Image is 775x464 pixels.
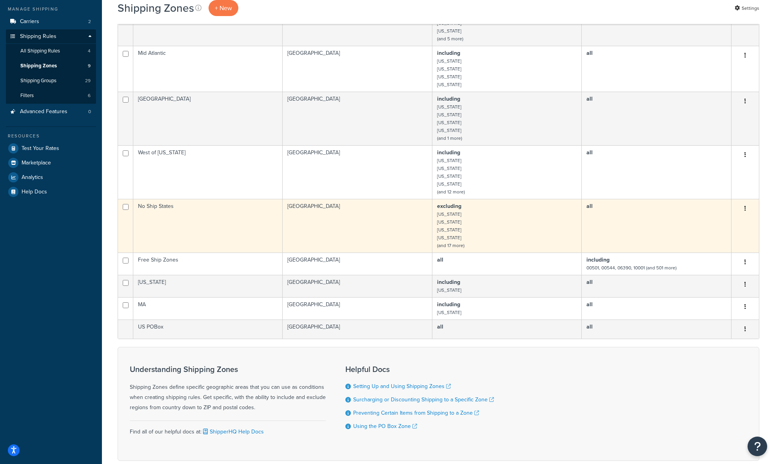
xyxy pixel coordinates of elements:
li: Shipping Rules [6,29,96,104]
button: Open Resource Center [748,437,767,456]
span: 2 [88,18,91,25]
td: West of [US_STATE] [133,145,283,199]
a: Carriers 2 [6,14,96,29]
small: [US_STATE] [437,165,461,172]
a: Setting Up and Using Shipping Zones [353,382,451,390]
b: including [437,278,460,286]
small: [US_STATE] [437,81,461,88]
span: All Shipping Rules [20,48,60,54]
small: [US_STATE] [437,119,461,126]
a: Settings [735,3,759,14]
a: Analytics [6,170,96,184]
td: US POBox [133,320,283,339]
small: [US_STATE] [437,58,461,65]
b: including [586,256,610,264]
td: [GEOGRAPHIC_DATA] [283,46,432,92]
div: Find all of our helpful docs at: [130,421,326,437]
small: [US_STATE] [437,181,461,188]
td: Free Ship Zones [133,253,283,275]
span: 9 [88,63,91,69]
a: Shipping Zones 9 [6,59,96,73]
li: Shipping Groups [6,74,96,88]
td: [US_STATE] [133,275,283,297]
small: [US_STATE] [437,173,461,180]
td: [GEOGRAPHIC_DATA] [283,275,432,297]
span: Shipping Zones [20,63,57,69]
b: including [437,148,460,157]
a: Surcharging or Discounting Shipping to a Specific Zone [353,395,494,404]
span: Advanced Features [20,108,67,115]
td: MA [133,297,283,320]
li: Carriers [6,14,96,29]
h3: Helpful Docs [345,365,494,374]
a: Help Docs [6,185,96,199]
b: all [586,95,593,103]
small: (and 17 more) [437,242,465,249]
td: No Ship States [133,199,283,253]
small: (and 12 more) [437,188,465,195]
small: [US_STATE] [437,211,461,218]
span: Marketplace [22,160,51,166]
a: Advanced Features 0 [6,105,96,119]
td: [GEOGRAPHIC_DATA] [283,145,432,199]
b: all [586,148,593,157]
span: 29 [85,78,91,84]
span: 0 [88,108,91,115]
div: Shipping Zones define specific geographic areas that you can use as conditions when creating ship... [130,365,326,413]
a: All Shipping Rules 4 [6,44,96,58]
h3: Understanding Shipping Zones [130,365,326,374]
a: Marketplace [6,156,96,170]
a: Preventing Certain Items from Shipping to a Zone [353,409,479,417]
div: Manage Shipping [6,6,96,13]
td: [GEOGRAPHIC_DATA] [283,253,432,275]
a: Test Your Rates [6,141,96,155]
small: 00501, 00544, 06390, 10001 (and 501 more) [586,264,677,271]
td: [GEOGRAPHIC_DATA] [283,199,432,253]
small: [US_STATE] [437,27,461,34]
td: Mid Atlantic [133,46,283,92]
span: 4 [88,48,91,54]
a: Shipping Rules [6,29,96,44]
b: all [437,256,443,264]
span: 6 [88,92,91,99]
small: [US_STATE] [437,234,461,241]
span: Test Your Rates [22,145,59,152]
span: Help Docs [22,189,47,195]
b: all [437,323,443,331]
li: Shipping Zones [6,59,96,73]
small: [US_STATE] [437,65,461,72]
b: including [437,300,460,309]
td: [GEOGRAPHIC_DATA] [283,320,432,339]
small: (and 1 more) [437,135,462,142]
b: all [586,49,593,57]
small: [US_STATE] [437,157,461,164]
span: Shipping Groups [20,78,56,84]
b: all [586,300,593,309]
small: [US_STATE] [437,73,461,80]
b: all [586,323,593,331]
span: Shipping Rules [20,33,56,40]
span: Carriers [20,18,39,25]
b: including [437,49,460,57]
b: including [437,95,460,103]
b: excluding [437,202,461,210]
small: [US_STATE] [437,309,461,316]
li: All Shipping Rules [6,44,96,58]
td: [GEOGRAPHIC_DATA] [283,297,432,320]
small: [US_STATE] [437,287,461,294]
span: + New [215,4,232,13]
small: [US_STATE] [437,226,461,233]
div: Resources [6,133,96,139]
a: Using the PO Box Zone [353,422,417,430]
a: Shipping Groups 29 [6,74,96,88]
small: [US_STATE] [437,111,461,118]
td: [GEOGRAPHIC_DATA] [283,92,432,145]
b: all [586,202,593,210]
li: Advanced Features [6,105,96,119]
td: [GEOGRAPHIC_DATA] [133,92,283,145]
small: [US_STATE] [437,103,461,110]
span: Filters [20,92,34,99]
